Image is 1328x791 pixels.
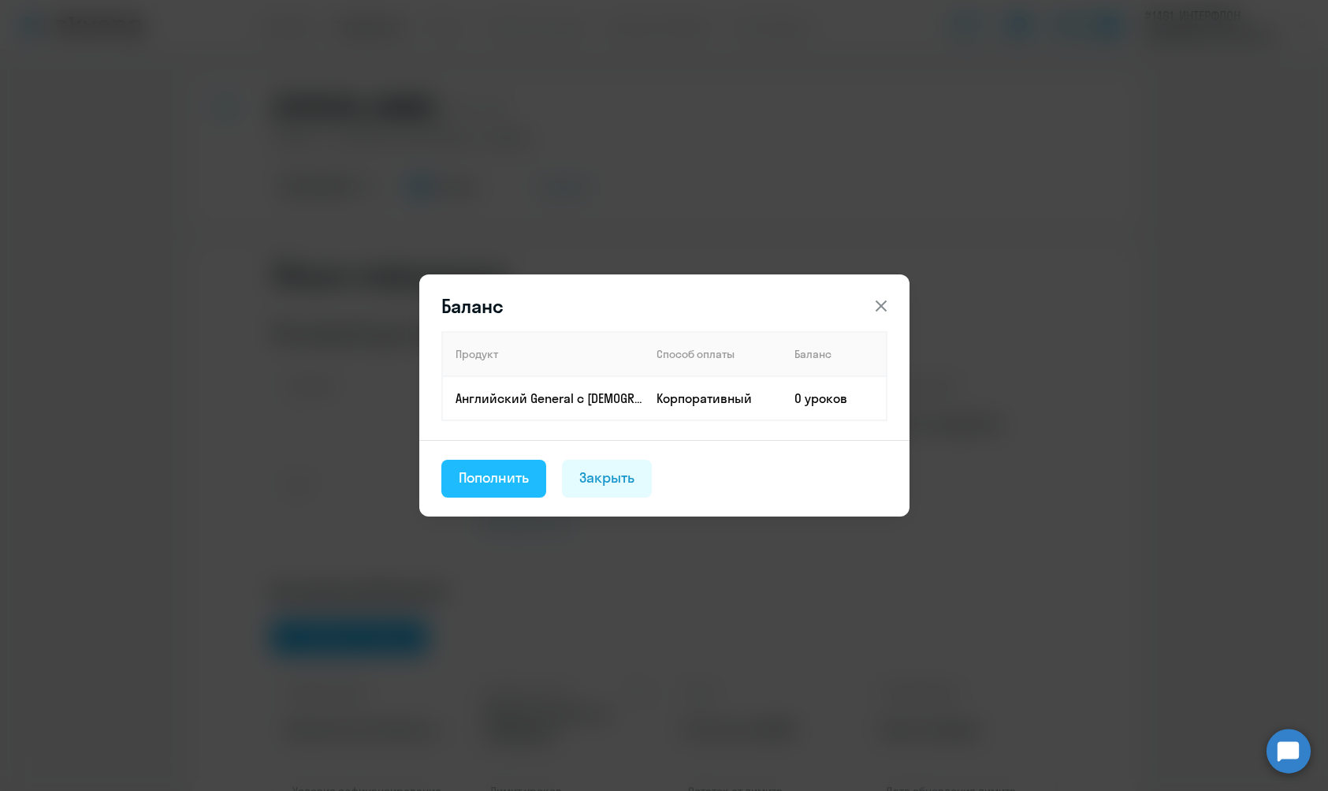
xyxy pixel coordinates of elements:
div: Пополнить [459,468,530,488]
th: Способ оплаты [644,332,782,376]
div: Закрыть [579,468,634,488]
button: Закрыть [562,460,652,498]
button: Пополнить [441,460,547,498]
header: Баланс [419,293,910,319]
td: Корпоративный [644,376,782,420]
td: 0 уроков [782,376,887,420]
th: Баланс [782,332,887,376]
p: Английский General с [DEMOGRAPHIC_DATA] преподавателем [456,390,643,407]
th: Продукт [442,332,644,376]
